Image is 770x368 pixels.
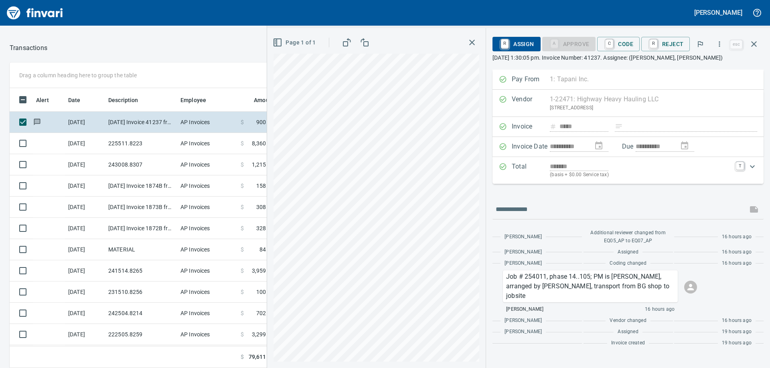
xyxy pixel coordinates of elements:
[241,182,244,190] span: $
[105,303,177,324] td: 242504.8214
[254,95,274,105] span: Amount
[36,95,49,105] span: Alert
[241,330,244,338] span: $
[618,248,638,256] span: Assigned
[256,288,274,296] span: 100.00
[648,37,683,51] span: Reject
[722,233,752,241] span: 16 hours ago
[611,339,645,347] span: Invoice created
[641,37,690,51] button: RReject
[33,119,41,125] span: Has messages
[65,154,105,175] td: [DATE]
[256,182,274,190] span: 158.00
[645,306,675,314] span: 16 hours ago
[722,317,752,325] span: 16 hours ago
[241,245,244,253] span: $
[256,224,274,232] span: 328.00
[259,245,274,253] span: 84.00
[722,248,752,256] span: 16 hours ago
[505,328,542,336] span: [PERSON_NAME]
[610,259,646,267] span: Coding changed
[241,267,244,275] span: $
[550,171,731,179] p: (basis + $0.00 Service tax)
[730,40,742,49] a: esc
[241,139,244,147] span: $
[588,229,669,245] span: Additional reviewer changed from EQ05_AP to EQ07_AP
[65,282,105,303] td: [DATE]
[65,112,105,133] td: [DATE]
[694,8,742,17] h5: [PERSON_NAME]
[505,248,542,256] span: [PERSON_NAME]
[10,43,47,53] p: Transactions
[177,175,237,197] td: AP Invoices
[618,328,638,336] span: Assigned
[241,203,244,211] span: $
[256,203,274,211] span: 308.00
[241,224,244,232] span: $
[252,139,274,147] span: 8,360.00
[177,282,237,303] td: AP Invoices
[105,260,177,282] td: 241514.8265
[19,71,137,79] p: Drag a column heading here to group the table
[105,282,177,303] td: 231510.8256
[68,95,81,105] span: Date
[506,272,675,301] p: Job # 254011, phase 14..105; PM is [PERSON_NAME], arranged by [PERSON_NAME], transport from BG sh...
[505,233,542,241] span: [PERSON_NAME]
[65,175,105,197] td: [DATE]
[728,34,764,54] span: Close invoice
[108,95,149,105] span: Description
[105,133,177,154] td: 225511.8223
[249,353,274,361] span: 79,611.20
[65,133,105,154] td: [DATE]
[722,328,752,336] span: 19 hours ago
[711,35,728,53] button: More
[506,306,543,314] span: [PERSON_NAME]
[256,309,274,317] span: 702.75
[65,345,105,366] td: [DATE]
[256,118,274,126] span: 900.00
[177,133,237,154] td: AP Invoices
[177,303,237,324] td: AP Invoices
[108,95,138,105] span: Description
[105,324,177,345] td: 222505.8259
[105,197,177,218] td: [DATE] Invoice 1873B from Lauries Pilot Service LLC (1-29519)
[736,162,744,170] a: T
[492,157,764,184] div: Expand
[252,267,274,275] span: 3,959.70
[36,95,59,105] span: Alert
[692,6,744,19] button: [PERSON_NAME]
[241,353,244,361] span: $
[177,112,237,133] td: AP Invoices
[177,239,237,260] td: AP Invoices
[252,330,274,338] span: 3,299.20
[10,43,47,53] nav: breadcrumb
[252,161,274,169] span: 1,215.00
[691,35,709,53] button: Flag
[105,154,177,175] td: 243008.8307
[5,3,65,22] img: Finvari
[105,175,177,197] td: [DATE] Invoice 1874B from Lauries Pilot Service LLC (1-29519)
[177,260,237,282] td: AP Invoices
[105,218,177,239] td: [DATE] Invoice 1872B from Lauries Pilot Service LLC (1-29519)
[505,259,542,267] span: [PERSON_NAME]
[65,260,105,282] td: [DATE]
[722,339,752,347] span: 19 hours ago
[177,345,237,366] td: AP Invoices
[105,112,177,133] td: [DATE] Invoice 41237 from Highway Heavy Hauling LLC (1-22471)
[180,95,217,105] span: Employee
[492,37,540,51] button: RAssign
[243,95,274,105] span: Amount
[241,118,244,126] span: $
[597,37,640,51] button: CCode
[177,197,237,218] td: AP Invoices
[241,161,244,169] span: $
[722,259,752,267] span: 16 hours ago
[65,324,105,345] td: [DATE]
[65,218,105,239] td: [DATE]
[501,39,509,48] a: R
[610,317,646,325] span: Vendor changed
[241,288,244,296] span: $
[505,317,542,325] span: [PERSON_NAME]
[105,239,177,260] td: MATERIAL
[512,162,550,179] p: Total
